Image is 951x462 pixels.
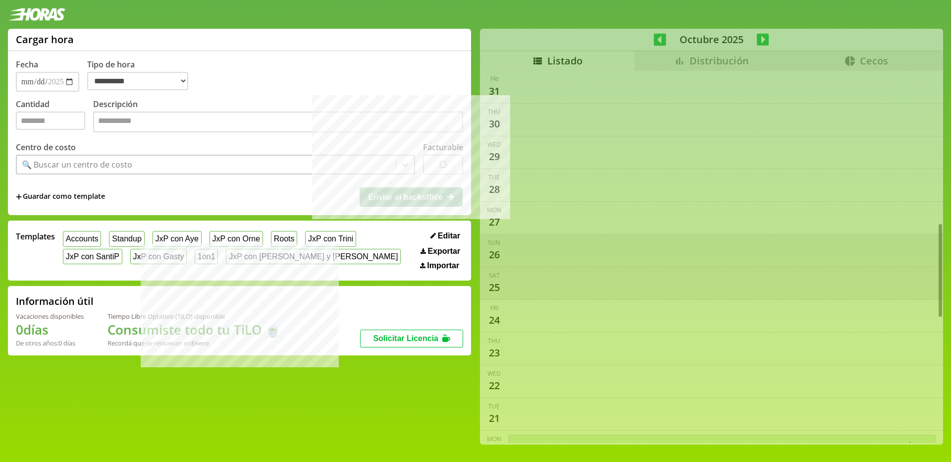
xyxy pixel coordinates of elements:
[427,247,460,256] span: Exportar
[16,142,76,153] label: Centro de costo
[153,231,202,246] button: JxP con Aye
[360,330,463,347] button: Solicitar Licencia
[16,312,84,321] div: Vacaciones disponibles
[427,261,459,270] span: Importar
[16,33,74,46] h1: Cargar hora
[16,99,93,135] label: Cantidad
[107,312,281,321] div: Tiempo Libre Optativo (TiLO) disponible
[16,191,105,202] span: +Guardar como template
[93,112,463,132] textarea: Descripción
[130,249,187,264] button: JxP con Gasty
[438,231,460,240] span: Editar
[63,231,101,246] button: Accounts
[16,191,22,202] span: +
[22,159,132,170] div: 🔍 Buscar un centro de costo
[427,231,463,241] button: Editar
[418,246,463,256] button: Exportar
[16,321,84,339] h1: 0 días
[16,294,94,308] h2: Información útil
[107,321,281,339] h1: Consumiste todo tu TiLO 🍵
[16,59,38,70] label: Fecha
[16,112,85,130] input: Cantidad
[373,334,438,343] span: Solicitar Licencia
[63,249,122,264] button: JxP con SantiP
[87,72,188,90] select: Tipo de hora
[210,231,263,246] button: JxP con Orne
[305,231,356,246] button: JxP con Trini
[16,339,84,347] div: De otros años: 0 días
[16,231,55,242] span: Templates
[93,99,463,135] label: Descripción
[423,142,463,153] label: Facturable
[87,59,196,92] label: Tipo de hora
[271,231,297,246] button: Roots
[226,249,401,264] button: JxP con [PERSON_NAME] y [PERSON_NAME]
[107,339,281,347] div: Recordá que se renuevan en
[195,249,218,264] button: 1on1
[109,231,144,246] button: Standup
[191,339,209,347] b: Enero
[8,8,65,21] img: logotipo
